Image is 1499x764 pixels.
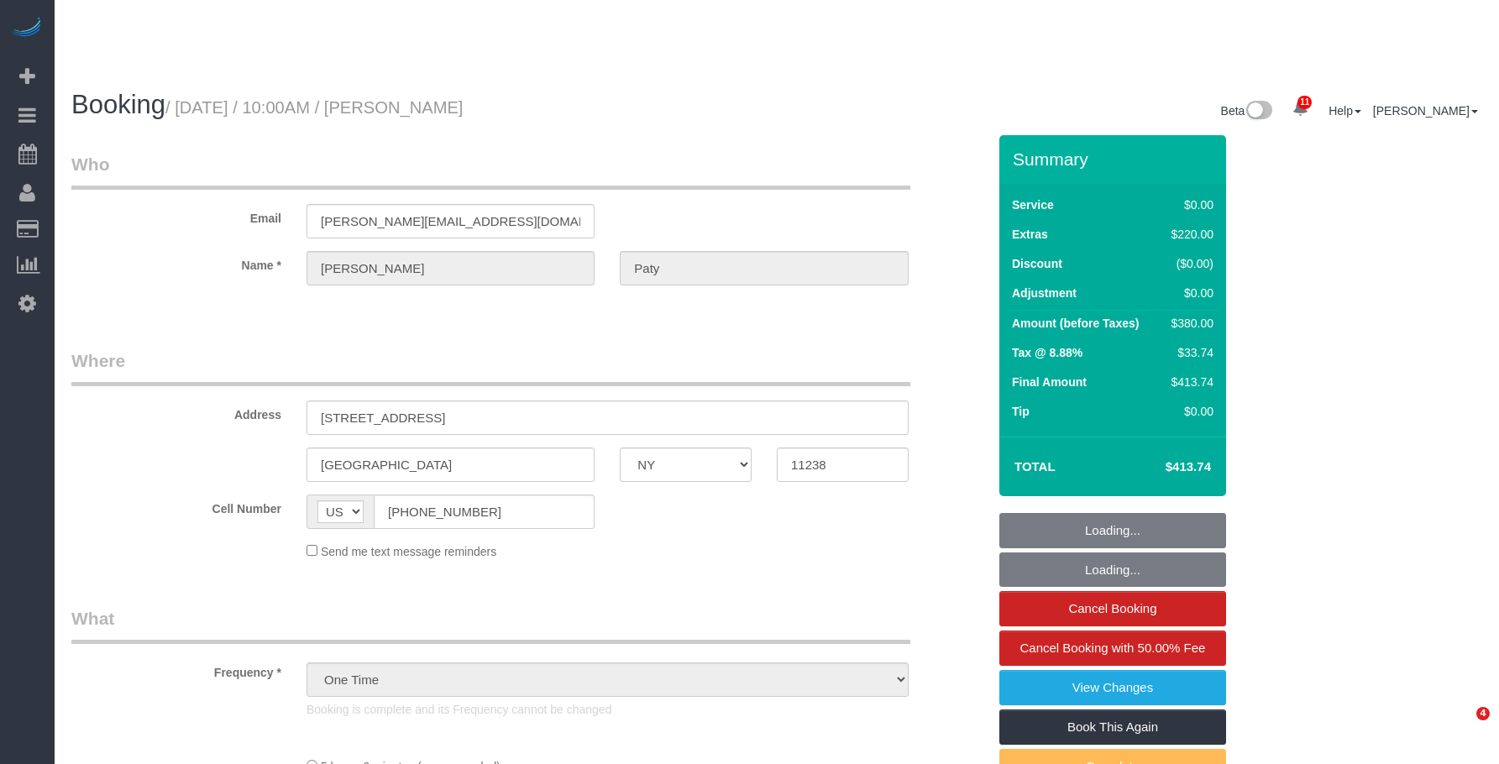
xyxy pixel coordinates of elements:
[1442,707,1482,747] iframe: Intercom live chat
[71,90,165,119] span: Booking
[1165,196,1213,213] div: $0.00
[59,251,294,274] label: Name *
[1115,460,1211,474] h4: $413.74
[1165,226,1213,243] div: $220.00
[307,447,595,482] input: City
[999,670,1226,705] a: View Changes
[1329,104,1361,118] a: Help
[1012,226,1048,243] label: Extras
[71,348,910,386] legend: Where
[620,251,908,285] input: Last Name
[1165,374,1213,390] div: $413.74
[1373,104,1478,118] a: [PERSON_NAME]
[1165,315,1213,332] div: $380.00
[1165,344,1213,361] div: $33.74
[307,251,595,285] input: First Name
[1221,104,1273,118] a: Beta
[59,495,294,517] label: Cell Number
[999,709,1226,745] a: Book This Again
[1297,96,1312,109] span: 11
[1284,91,1317,128] a: 11
[71,152,910,190] legend: Who
[1014,459,1056,474] strong: Total
[1476,707,1490,720] span: 4
[1012,255,1062,272] label: Discount
[1012,196,1054,213] label: Service
[59,400,294,423] label: Address
[1245,101,1272,123] img: New interface
[999,631,1226,666] a: Cancel Booking with 50.00% Fee
[1020,641,1206,655] span: Cancel Booking with 50.00% Fee
[59,204,294,227] label: Email
[1012,315,1139,332] label: Amount (before Taxes)
[999,591,1226,626] a: Cancel Booking
[71,606,910,644] legend: What
[374,495,595,529] input: Cell Number
[307,204,595,238] input: Email
[1012,285,1077,301] label: Adjustment
[777,447,909,482] input: Zip Code
[1012,374,1087,390] label: Final Amount
[1012,403,1030,420] label: Tip
[1013,149,1218,169] h3: Summary
[59,658,294,681] label: Frequency *
[1165,255,1213,272] div: ($0.00)
[1012,344,1082,361] label: Tax @ 8.88%
[307,701,909,718] p: Booking is complete and its Frequency cannot be changed
[1165,403,1213,420] div: $0.00
[165,98,463,117] small: / [DATE] / 10:00AM / [PERSON_NAME]
[321,545,496,558] span: Send me text message reminders
[1165,285,1213,301] div: $0.00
